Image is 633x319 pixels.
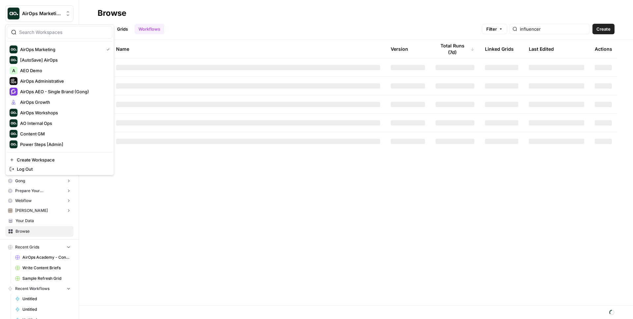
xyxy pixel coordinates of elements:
[15,208,48,214] span: [PERSON_NAME]
[12,252,74,263] a: AirOps Academy - Content Generation
[20,67,107,74] span: AEO Demo
[15,188,64,194] span: Prepare Your [MEDICAL_DATA]
[20,130,107,137] span: Content GM
[17,166,107,172] span: Log Out
[5,5,74,22] button: Workspace: AirOps Marketing
[10,140,17,148] img: Power Steps [Admin] Logo
[486,26,497,32] span: Filter
[10,88,17,96] img: AirOps AEO - Single Brand (Gong) Logo
[12,294,74,304] a: Untitled
[436,40,474,58] div: Total Runs (7d)
[98,24,110,34] a: All
[5,206,74,216] button: [PERSON_NAME]
[596,26,611,32] span: Create
[10,56,17,64] img: [AutoSave] AirOps Logo
[7,164,112,174] a: Log Out
[595,40,612,58] div: Actions
[391,40,408,58] div: Version
[15,198,32,204] span: Webflow
[5,216,74,226] a: Your Data
[20,57,107,63] span: [AutoSave] AirOps
[20,78,107,84] span: AirOps Administrative
[529,40,554,58] div: Last Edited
[10,77,17,85] img: AirOps Administrative Logo
[135,24,164,34] a: Workflows
[5,196,74,206] button: Webflow
[15,286,49,292] span: Recent Workflows
[10,109,17,117] img: AirOps Workshops Logo
[5,186,74,196] button: Prepare Your [MEDICAL_DATA]
[20,88,107,95] span: AirOps AEO - Single Brand (Gong)
[485,40,514,58] div: Linked Grids
[20,99,107,105] span: AirOps Growth
[22,306,71,312] span: Untitled
[15,218,71,224] span: Your Data
[20,141,107,148] span: Power Steps [Admin]
[12,67,15,74] span: A
[10,98,17,106] img: AirOps Growth Logo
[5,24,114,175] div: Workspace: AirOps Marketing
[22,296,71,302] span: Untitled
[22,275,71,281] span: Sample Refresh Grid
[20,120,107,127] span: AO Internal Ops
[19,29,108,36] input: Search Workspaces
[8,208,13,213] img: vcq8o1fdhj8ez710og1lefwvm578
[5,284,74,294] button: Recent Workflows
[5,226,74,237] a: Browse
[98,8,126,18] div: Browse
[5,242,74,252] button: Recent Grids
[520,26,587,32] input: Search
[20,109,107,116] span: AirOps Workshops
[20,46,101,53] span: AirOps Marketing
[15,244,39,250] span: Recent Grids
[22,265,71,271] span: Write Content Briefs
[12,273,74,284] a: Sample Refresh Grid
[15,178,25,184] span: Gong
[10,119,17,127] img: AO Internal Ops Logo
[10,130,17,138] img: Content GM Logo
[15,228,71,234] span: Browse
[12,304,74,315] a: Untitled
[10,45,17,53] img: AirOps Marketing Logo
[17,157,107,163] span: Create Workspace
[116,40,380,58] div: Name
[5,176,74,186] button: Gong
[592,24,615,34] button: Create
[482,24,507,34] button: Filter
[7,155,112,164] a: Create Workspace
[8,8,19,19] img: AirOps Marketing Logo
[22,10,62,17] span: AirOps Marketing
[12,263,74,273] a: Write Content Briefs
[22,254,71,260] span: AirOps Academy - Content Generation
[113,24,132,34] a: Grids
